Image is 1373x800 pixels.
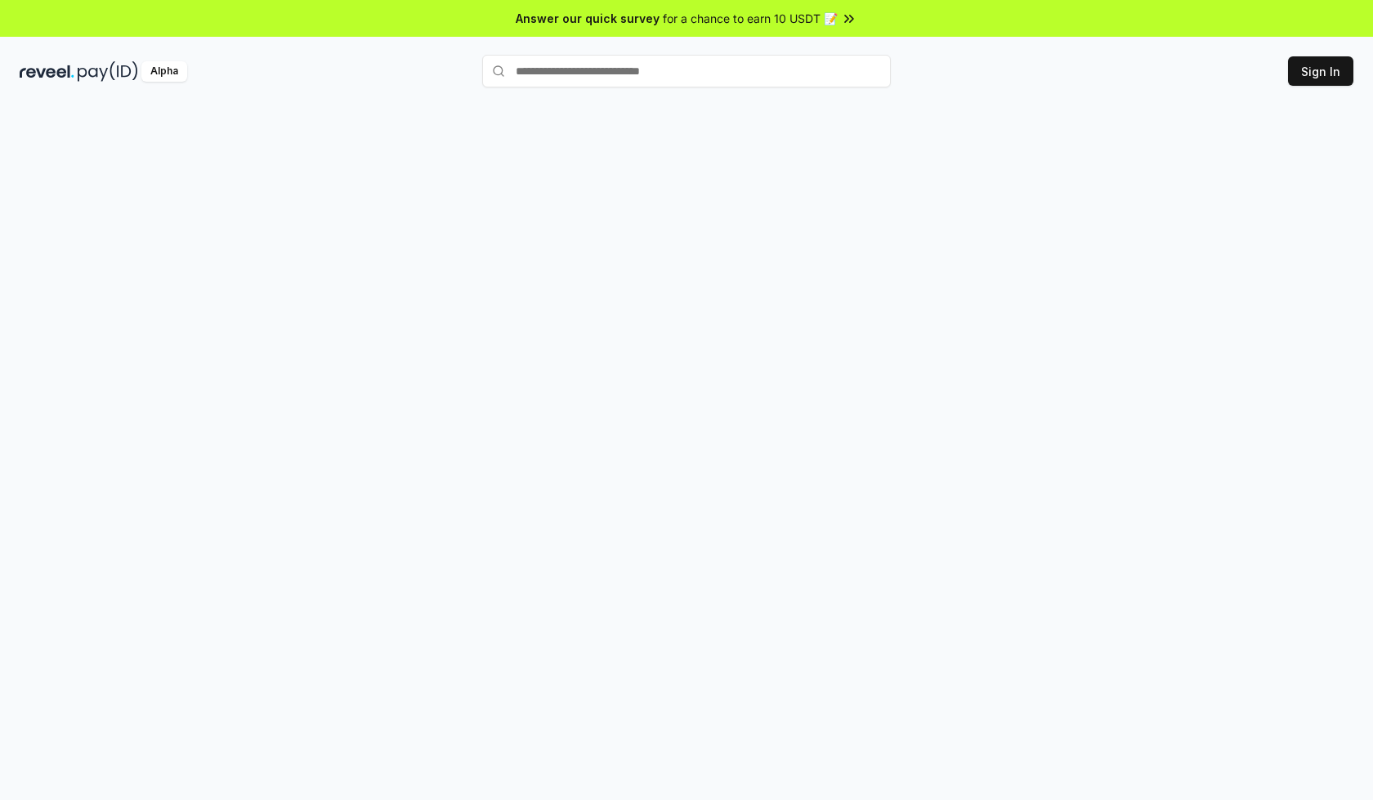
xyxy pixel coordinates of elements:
[663,10,838,27] span: for a chance to earn 10 USDT 📝
[516,10,660,27] span: Answer our quick survey
[141,61,187,82] div: Alpha
[78,61,138,82] img: pay_id
[20,61,74,82] img: reveel_dark
[1288,56,1353,86] button: Sign In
